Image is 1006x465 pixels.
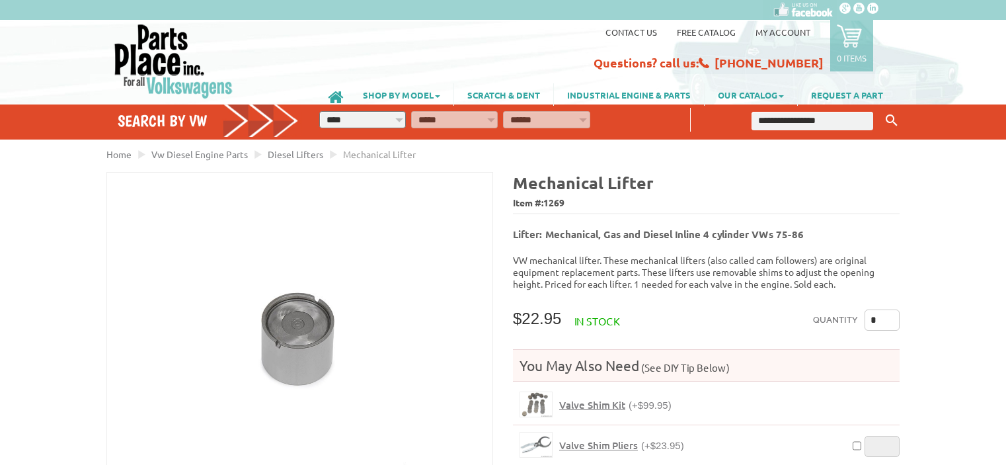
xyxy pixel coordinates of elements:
[830,20,873,71] a: 0 items
[513,254,900,290] p: VW mechanical lifter. These mechanical lifters (also called cam followers) are original equipment...
[513,172,654,193] b: Mechanical Lifter
[559,439,684,452] a: Valve Shim Pliers(+$23.95)
[641,440,684,451] span: (+$23.95)
[559,399,672,411] a: Valve Shim Kit(+$99.95)
[574,314,620,327] span: In stock
[813,310,858,331] label: Quantity
[343,148,416,160] span: Mechanical Lifter
[520,392,552,417] img: Valve Shim Kit
[268,148,323,160] a: Diesel Lifters
[798,83,896,106] a: REQUEST A PART
[605,26,657,38] a: Contact us
[454,83,553,106] a: SCRATCH & DENT
[677,26,736,38] a: Free Catalog
[350,83,453,106] a: SHOP BY MODEL
[554,83,704,106] a: INDUSTRIAL ENGINE & PARTS
[559,398,625,411] span: Valve Shim Kit
[118,111,299,130] h4: Search by VW
[113,23,234,99] img: Parts Place Inc!
[151,148,248,160] a: Vw Diesel Engine Parts
[543,196,564,208] span: 1269
[513,357,900,374] h4: You May Also Need
[639,361,730,374] span: (See DIY Tip Below)
[520,432,553,458] a: Valve Shim Pliers
[106,148,132,160] a: Home
[513,194,900,213] span: Item #:
[629,400,672,411] span: (+$99.95)
[513,310,561,327] span: $22.95
[520,433,552,457] img: Valve Shim Pliers
[559,439,638,452] span: Valve Shim Pliers
[882,110,902,132] button: Keyword Search
[705,83,797,106] a: OUR CATALOG
[837,52,867,63] p: 0 items
[755,26,810,38] a: My Account
[520,392,553,417] a: Valve Shim Kit
[513,228,804,241] b: Lifter: Mechanical, Gas and Diesel Inline 4 cylinder VWs 75-86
